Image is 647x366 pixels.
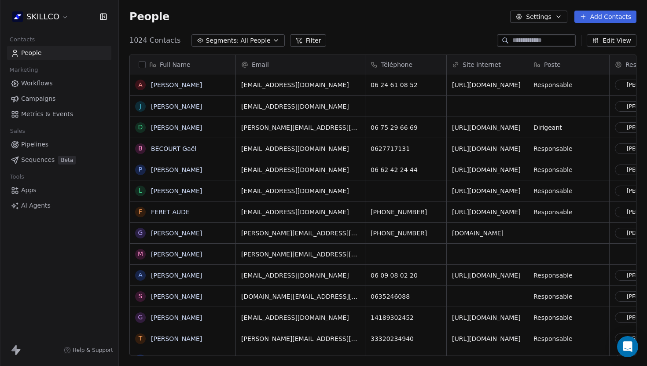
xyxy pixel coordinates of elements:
div: Open Intercom Messenger [617,336,638,357]
span: [PHONE_NUMBER] [371,208,441,216]
span: Campaigns [21,94,55,103]
span: People [129,10,169,23]
span: AI Agents [21,201,51,210]
span: [PHONE_NUMBER] [371,229,441,238]
img: Skillco%20logo%20icon%20(2).png [12,11,23,22]
a: [PERSON_NAME] [151,251,202,258]
a: BECOURT Gaël [151,145,196,152]
a: [DOMAIN_NAME] [452,230,504,237]
div: D [138,123,143,132]
span: 14189302452 [371,313,441,322]
a: [URL][DOMAIN_NAME] [452,166,521,173]
button: Add Contacts [574,11,636,23]
a: [PERSON_NAME] [151,335,202,342]
a: People [7,46,111,60]
span: Responsable [533,313,604,322]
span: Apps [21,186,37,195]
span: Email [252,60,269,69]
div: B [138,144,143,153]
div: P [139,165,142,174]
span: [EMAIL_ADDRESS][DOMAIN_NAME] [241,313,360,322]
span: Metrics & Events [21,110,73,119]
a: [URL][DOMAIN_NAME] [452,209,521,216]
span: 0627717131 [371,144,441,153]
div: M [138,249,143,259]
div: G [138,228,143,238]
button: Filter [290,34,327,47]
a: Apps [7,183,111,198]
span: 06 50 06 34 06 [371,355,441,364]
span: Contacts [6,33,39,46]
span: 06 09 08 02 20 [371,271,441,280]
div: L [139,186,142,195]
div: A [138,81,143,90]
span: Téléphone [381,60,412,69]
a: [URL][DOMAIN_NAME] [452,314,521,321]
div: S [139,292,143,301]
a: [PERSON_NAME] [151,314,202,321]
a: [PERSON_NAME] [151,81,202,88]
div: F [139,207,142,216]
span: Responsable [533,144,604,153]
span: Workflows [21,79,53,88]
span: Poste [544,60,561,69]
button: SKILLCO [11,9,70,24]
span: 06 24 61 08 52 [371,81,441,89]
span: [EMAIL_ADDRESS][DOMAIN_NAME] [241,187,360,195]
a: [PERSON_NAME] [151,124,202,131]
span: Sales [6,124,29,138]
span: Segments: [206,36,239,45]
span: 06 75 29 66 69 [371,123,441,132]
span: Dirigeant [533,123,604,132]
div: A [138,271,143,280]
span: Responsable [533,165,604,174]
a: [URL][DOMAIN_NAME] [452,145,521,152]
span: Responsable [533,81,604,89]
span: Responsable [533,292,604,301]
div: S [139,355,143,364]
a: [PERSON_NAME] [151,166,202,173]
span: Site internet [463,60,501,69]
a: Help & Support [64,347,113,354]
a: AI Agents [7,198,111,213]
span: [EMAIL_ADDRESS][DOMAIN_NAME] [241,355,360,364]
a: [PERSON_NAME] [151,230,202,237]
span: [EMAIL_ADDRESS][DOMAIN_NAME] [241,271,360,280]
a: [URL][DOMAIN_NAME] [452,272,521,279]
div: Poste [528,55,609,74]
div: grid [130,74,236,356]
span: Beta [58,156,76,165]
span: Tools [6,170,28,183]
a: [URL][DOMAIN_NAME] [452,124,521,131]
span: People [21,48,42,58]
span: Pipelines [21,140,48,149]
a: Metrics & Events [7,107,111,121]
span: [PERSON_NAME][EMAIL_ADDRESS][DOMAIN_NAME] [241,123,360,132]
span: [PERSON_NAME][EMAIL_ADDRESS][PERSON_NAME][DOMAIN_NAME] [241,250,360,259]
span: Sequences [21,155,55,165]
a: [URL][DOMAIN_NAME] [452,335,521,342]
a: SequencesBeta [7,153,111,167]
span: Help & Support [73,347,113,354]
a: Pipelines [7,137,111,152]
span: Responsable [533,187,604,195]
a: Workflows [7,76,111,91]
span: Marketing [6,63,42,77]
span: [EMAIL_ADDRESS][DOMAIN_NAME] [241,102,360,111]
span: Responsable [533,355,604,364]
span: [PERSON_NAME][EMAIL_ADDRESS][DOMAIN_NAME] [241,334,360,343]
div: Téléphone [365,55,446,74]
div: Full Name [130,55,235,74]
span: [DOMAIN_NAME][EMAIL_ADDRESS][DOMAIN_NAME] [241,292,360,301]
div: J [140,102,141,111]
button: Edit View [587,34,636,47]
span: Full Name [160,60,191,69]
span: [EMAIL_ADDRESS][DOMAIN_NAME] [241,81,360,89]
span: Responsable [533,334,604,343]
a: [PERSON_NAME] [151,293,202,300]
span: [PERSON_NAME][EMAIL_ADDRESS][DOMAIN_NAME] [241,229,360,238]
a: [PERSON_NAME] [151,103,202,110]
div: Email [236,55,365,74]
a: [URL][DOMAIN_NAME] [452,187,521,194]
span: 0635246088 [371,292,441,301]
